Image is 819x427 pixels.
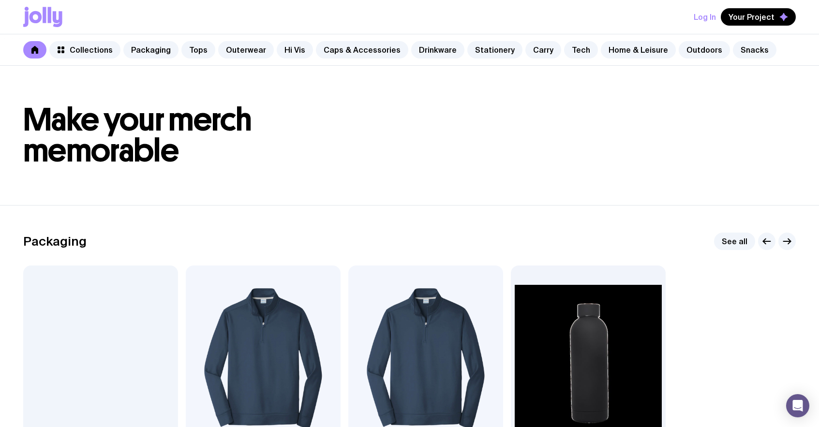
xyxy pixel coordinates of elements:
span: Your Project [729,12,774,22]
a: Carry [525,41,561,59]
a: Home & Leisure [601,41,676,59]
h2: Packaging [23,234,87,249]
a: Tech [564,41,598,59]
a: Packaging [123,41,179,59]
button: Log In [694,8,716,26]
span: Make your merch memorable [23,101,252,170]
a: Stationery [467,41,522,59]
button: Your Project [721,8,796,26]
a: Collections [49,41,120,59]
a: See all [714,233,755,250]
a: Outerwear [218,41,274,59]
a: Tops [181,41,215,59]
a: Outdoors [679,41,730,59]
span: Collections [70,45,113,55]
a: Hi Vis [277,41,313,59]
a: Drinkware [411,41,464,59]
a: Snacks [733,41,776,59]
div: Open Intercom Messenger [786,394,809,417]
a: Caps & Accessories [316,41,408,59]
